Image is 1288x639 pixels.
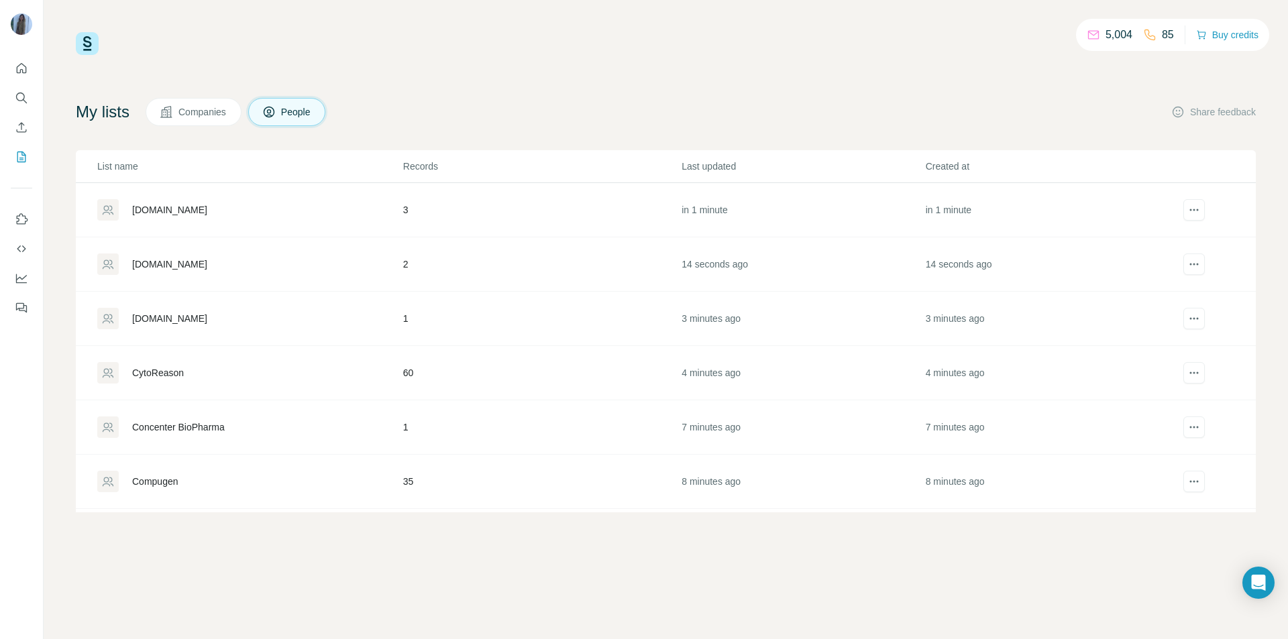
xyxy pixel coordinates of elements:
p: Records [403,160,680,173]
div: [DOMAIN_NAME] [132,257,207,271]
td: 1 [402,400,681,455]
div: Compugen [132,475,178,488]
div: Open Intercom Messenger [1242,567,1275,599]
button: actions [1183,199,1205,221]
td: 8 minutes ago [681,455,924,509]
div: CytoReason [132,366,184,380]
td: 4 minutes ago [681,346,924,400]
span: People [281,105,312,119]
td: 3 [402,183,681,237]
td: in 1 minute [925,183,1169,237]
p: Last updated [682,160,924,173]
td: 35 [402,455,681,509]
td: 1 [402,292,681,346]
button: Feedback [11,296,32,320]
button: actions [1183,308,1205,329]
h4: My lists [76,101,129,123]
button: Buy credits [1196,25,1258,44]
td: 3 minutes ago [925,292,1169,346]
p: Created at [926,160,1168,173]
button: actions [1183,253,1205,275]
button: Dashboard [11,266,32,290]
img: Surfe Logo [76,32,99,55]
div: [DOMAIN_NAME] [132,312,207,325]
td: 27 [402,509,681,563]
td: 8 minutes ago [925,455,1169,509]
button: Search [11,86,32,110]
button: My lists [11,145,32,169]
div: [DOMAIN_NAME] [132,203,207,217]
td: 20 minutes ago [681,509,924,563]
td: 20 minutes ago [925,509,1169,563]
button: actions [1183,416,1205,438]
button: actions [1183,362,1205,384]
td: 4 minutes ago [925,346,1169,400]
div: Concenter BioPharma [132,420,225,434]
td: 2 [402,237,681,292]
td: 7 minutes ago [925,400,1169,455]
button: Use Surfe on LinkedIn [11,207,32,231]
td: 3 minutes ago [681,292,924,346]
button: Share feedback [1171,105,1256,119]
button: actions [1183,471,1205,492]
td: 14 seconds ago [681,237,924,292]
button: Enrich CSV [11,115,32,139]
button: Use Surfe API [11,237,32,261]
p: 5,004 [1106,27,1132,43]
button: Quick start [11,56,32,80]
td: 7 minutes ago [681,400,924,455]
p: 85 [1162,27,1174,43]
td: 60 [402,346,681,400]
td: 14 seconds ago [925,237,1169,292]
img: Avatar [11,13,32,35]
td: in 1 minute [681,183,924,237]
p: List name [97,160,402,173]
span: Companies [178,105,227,119]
